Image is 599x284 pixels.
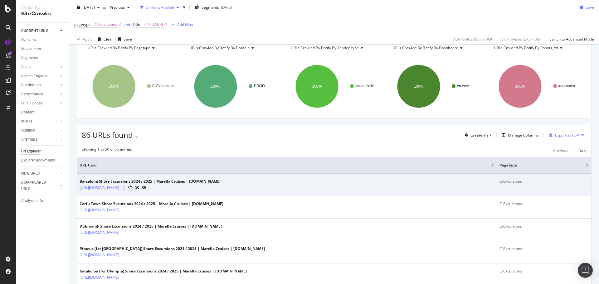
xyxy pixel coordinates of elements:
div: Save [124,36,132,42]
a: Url Explorer [21,148,65,155]
a: URL Inspection [142,184,146,191]
div: times [182,4,187,11]
span: vs [102,5,107,10]
div: Explorer Bookmarks [21,157,55,164]
a: [URL][DOMAIN_NAME] [80,229,119,236]
button: View HTML Source [128,185,133,190]
button: Save [578,2,594,12]
a: Analysis Info [21,198,65,204]
div: Corfu Town Shore Excursions 2024 / 2025 | Marella Cruises | [DOMAIN_NAME] [80,201,223,207]
div: Manage Columns [508,132,538,138]
a: NEW URLS [21,170,58,177]
div: HTTP Codes [21,100,42,107]
span: 86 URLs found [82,130,133,140]
a: Movements [21,46,65,52]
span: URLs Crawled By Botify By domain [189,45,250,51]
div: Next [578,148,587,153]
a: CURRENT URLS [21,28,58,34]
button: Create alert [462,130,491,140]
div: Analytics [21,5,64,10]
div: [DATE] [221,5,232,10]
svg: A chart. [488,59,586,113]
div: Segments [21,55,38,61]
div: 0.24 % URLs ( 86 on 36K ) [453,36,494,42]
span: pagetype [74,22,90,27]
a: Inlinks [21,118,58,125]
span: = [141,22,143,27]
text: server-side [355,84,374,88]
a: Overview [21,37,65,43]
img: Equal [135,136,138,138]
div: 0.04 % Visits ( 3K on 6M ) [501,36,542,42]
div: Showing 1 to 50 of 86 entries [82,147,132,154]
span: ^.*2024.*$ [144,20,163,29]
div: SiteCrawler [21,10,64,17]
a: Sitemaps [21,136,58,143]
button: Clear [95,34,113,44]
a: Distribution [21,82,58,89]
div: C-Excursions [499,224,589,229]
button: 2 Filters Applied [138,2,182,12]
text: C-Excursions [152,84,174,88]
div: Apply [83,36,92,42]
span: URLs Crawled By Botify By pagetype [88,45,150,51]
div: C-Excursions [499,179,589,184]
button: Segments[DATE] [192,2,235,12]
div: Save [586,5,594,10]
div: Visits [21,64,31,70]
div: Overview [21,37,36,43]
div: 2 Filters Applied [146,5,174,10]
span: URLs Crawled By Botify By render_type [291,45,359,51]
a: Outlinks [21,127,58,134]
div: Clear [104,36,113,42]
div: Barcelona Shore Excursions 2024 / 2025 | Marella Cruises | [DOMAIN_NAME] [80,179,221,184]
a: Content [21,109,65,116]
button: [DATE] [74,2,102,12]
span: C-Excursions [95,20,117,29]
a: [URL][DOMAIN_NAME] [80,185,119,191]
div: Analysis Info [21,198,43,204]
button: Previous [107,2,132,12]
span: URLs Crawled By Botify By dashboard [392,45,458,51]
button: Switch to Advanced Mode [547,34,594,44]
a: Segments [21,55,65,61]
span: Previous [107,5,125,10]
text: #nomatch [558,84,575,88]
div: Piraeus (for [GEOGRAPHIC_DATA]) Shore Excursions 2024 / 2025 | Marella Cruises | [DOMAIN_NAME] [80,246,265,252]
span: URL Card [80,162,489,168]
text: 100% [109,84,119,89]
a: Visits [21,64,58,70]
a: [URL][DOMAIN_NAME] [80,252,119,258]
span: URLs Crawled By Botify By robots_txt [494,45,558,51]
text: 100% [515,84,525,89]
a: Performance [21,91,58,98]
a: AI Url Details [135,184,139,191]
div: NEW URLS [21,170,40,177]
div: Distribution [21,82,41,89]
div: - [139,134,140,139]
span: Segments [202,5,219,10]
svg: A chart. [82,59,179,113]
button: and [124,22,130,27]
svg: A chart. [387,59,484,113]
h4: URLs Crawled By Botify By robots_txt [493,43,581,53]
div: Outlinks [21,127,35,134]
div: C-Excursions [499,246,589,252]
h4: URLs Crawled By Botify By pagetype [86,43,175,53]
svg: A chart. [285,59,382,113]
h4: URLs Crawled By Botify By dashboard [391,43,480,53]
div: Previous [553,148,568,153]
button: Export as CSV [546,130,579,140]
button: Previous [553,147,568,154]
svg: A chart. [183,59,281,113]
div: Switch to Advanced Mode [549,36,594,42]
div: DISAPPEARED URLS [21,179,53,192]
div: Search Engines [21,73,47,79]
a: Explorer Bookmarks [21,157,65,164]
span: pagetype [499,162,576,168]
a: [URL][DOMAIN_NAME] [80,274,119,281]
